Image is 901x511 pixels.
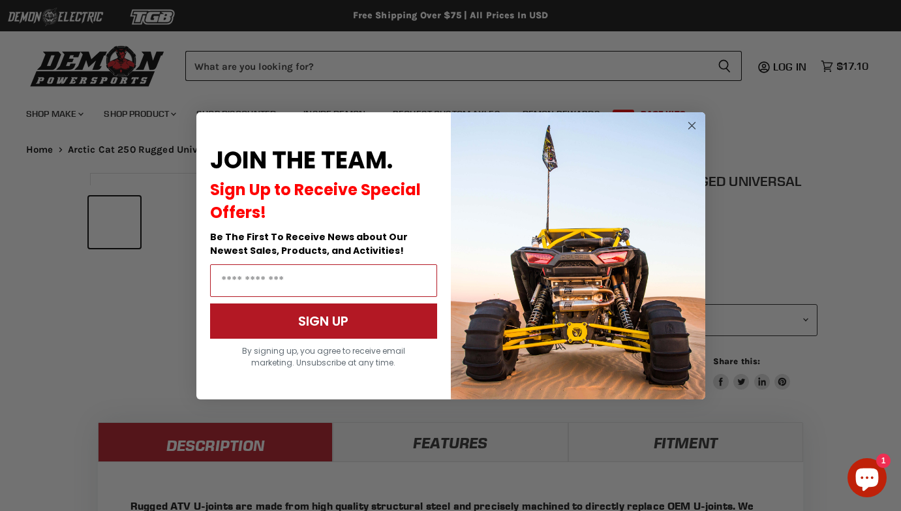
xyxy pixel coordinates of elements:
span: Sign Up to Receive Special Offers! [210,179,421,223]
span: JOIN THE TEAM. [210,144,393,177]
span: By signing up, you agree to receive email marketing. Unsubscribe at any time. [242,345,405,368]
button: Close dialog [684,117,700,134]
img: a9095488-b6e7-41ba-879d-588abfab540b.jpeg [451,112,705,399]
input: Email Address [210,264,437,297]
button: SIGN UP [210,303,437,339]
span: Be The First To Receive News about Our Newest Sales, Products, and Activities! [210,230,408,257]
inbox-online-store-chat: Shopify online store chat [844,458,891,501]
